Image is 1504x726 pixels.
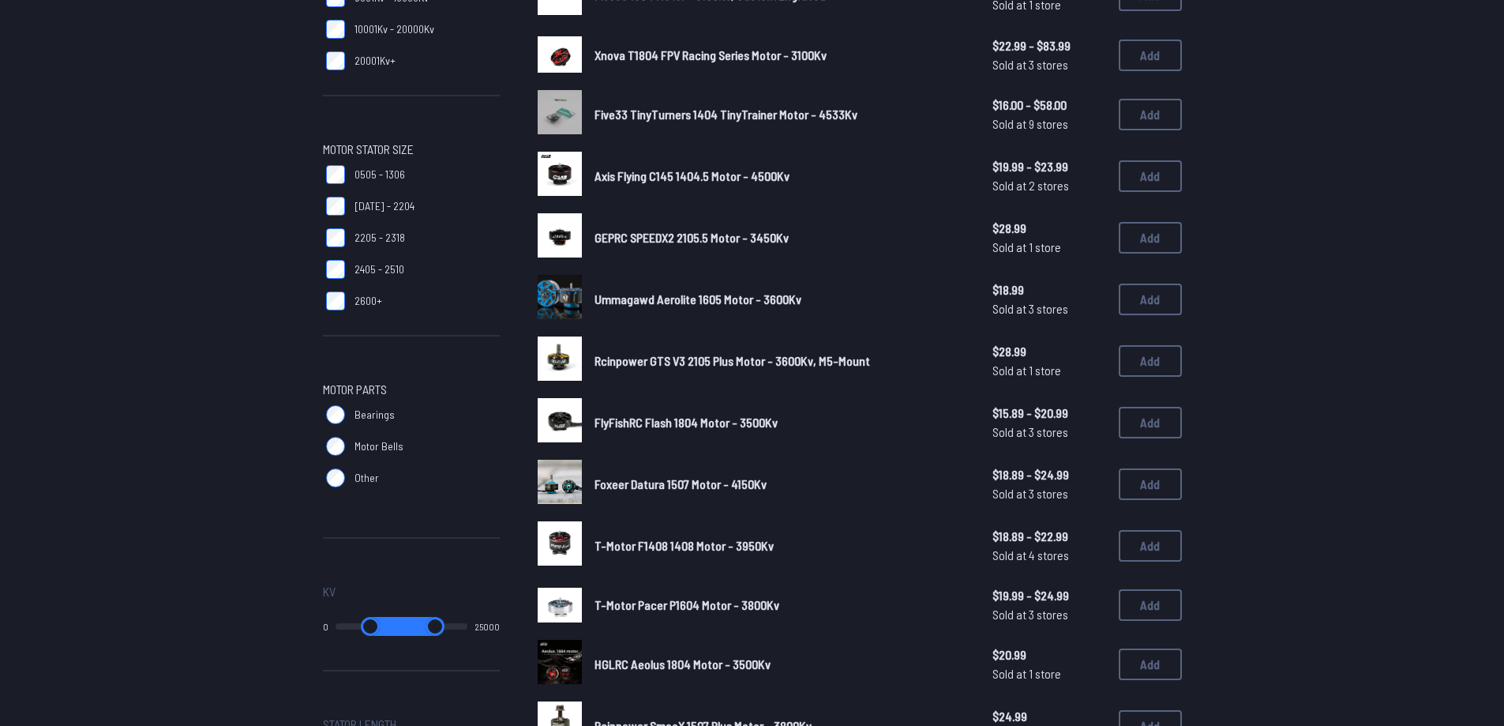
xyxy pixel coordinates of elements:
[354,21,434,37] span: 10001Kv - 20000Kv
[538,90,582,134] img: image
[594,105,967,124] a: Five33 TinyTurners 1404 TinyTrainer Motor - 4533Kv
[326,468,345,487] input: Other
[354,293,382,309] span: 2600+
[992,280,1106,299] span: $18.99
[538,521,582,570] a: image
[538,460,582,504] img: image
[594,168,790,183] span: Axis Flying C145 1404.5 Motor - 4500Kv
[992,361,1106,380] span: Sold at 1 store
[538,275,582,324] a: image
[992,36,1106,55] span: $22.99 - $83.99
[538,640,582,684] img: image
[1119,407,1182,438] button: Add
[538,152,582,196] img: image
[354,470,379,486] span: Other
[594,228,967,247] a: GEPRC SPEEDX2 2105.5 Motor - 3450Kv
[992,342,1106,361] span: $28.99
[326,51,345,70] input: 20001Kv+
[992,219,1106,238] span: $28.99
[594,655,967,674] a: HGLRC Aeolus 1804 Motor - 3500Kv
[594,475,967,494] a: Foxeer Datura 1507 Motor - 4150Kv
[594,290,967,309] a: Ummagawd Aerolite 1605 Motor - 3600Kv
[326,197,345,216] input: [DATE] - 2204
[538,213,582,262] a: image
[594,46,967,65] a: Xnova T1804 FPV Racing Series Motor - 3100Kv
[992,404,1106,423] span: $15.89 - $20.99
[326,405,345,424] input: Bearings
[594,107,857,122] span: Five33 TinyTurners 1404 TinyTrainer Motor - 4533Kv
[992,546,1106,565] span: Sold at 4 stores
[354,230,405,246] span: 2205 - 2318
[594,413,967,432] a: FlyFishRC Flash 1804 Motor - 3500Kv
[323,582,336,601] span: Kv
[594,597,779,612] span: T-Motor Pacer P1604 Motor - 3800Kv
[992,664,1106,683] span: Sold at 1 store
[992,527,1106,546] span: $18.89 - $22.99
[992,299,1106,318] span: Sold at 3 stores
[474,620,500,633] output: 25000
[323,140,414,159] span: Motor Stator Size
[538,460,582,509] a: image
[992,707,1106,726] span: $24.99
[354,438,403,454] span: Motor Bells
[992,586,1106,605] span: $19.99 - $24.99
[594,353,870,368] span: Rcinpower GTS V3 2105 Plus Motor - 3600Kv, M5-Mount
[594,538,774,553] span: T-Motor F1408 1408 Motor - 3950Kv
[538,337,582,386] a: image
[992,176,1106,195] span: Sold at 2 stores
[1119,160,1182,192] button: Add
[594,415,778,430] span: FlyFishRC Flash 1804 Motor - 3500Kv
[538,32,582,77] a: image
[1119,39,1182,71] button: Add
[992,96,1106,115] span: $16.00 - $58.00
[1119,222,1182,254] button: Add
[594,230,789,245] span: GEPRC SPEEDX2 2105.5 Motor - 3450Kv
[326,437,345,456] input: Motor Bells
[594,596,967,615] a: T-Motor Pacer P1604 Motor - 3800Kv
[354,407,395,423] span: Bearings
[1119,589,1182,621] button: Add
[1119,468,1182,500] button: Add
[992,484,1106,503] span: Sold at 3 stores
[594,352,967,371] a: Rcinpower GTS V3 2105 Plus Motor - 3600Kv, M5-Mount
[992,157,1106,176] span: $19.99 - $23.99
[354,167,405,182] span: 0505 - 1306
[354,261,404,277] span: 2405 - 2510
[538,36,582,73] img: image
[538,275,582,319] img: image
[1119,530,1182,562] button: Add
[326,260,345,279] input: 2405 - 2510
[538,337,582,381] img: image
[1119,345,1182,377] button: Add
[323,620,328,633] output: 0
[326,292,345,310] input: 2600+
[354,53,396,69] span: 20001Kv+
[594,292,801,307] span: Ummagawd Aerolite 1605 Motor - 3600Kv
[1119,649,1182,680] button: Add
[594,656,771,671] span: HGLRC Aeolus 1804 Motor - 3500Kv
[1119,99,1182,130] button: Add
[538,90,582,139] a: image
[538,521,582,566] img: image
[1119,284,1182,315] button: Add
[326,165,345,184] input: 0505 - 1306
[538,152,582,201] a: image
[538,640,582,689] a: image
[538,398,582,447] a: image
[538,213,582,258] img: image
[594,167,967,186] a: Axis Flying C145 1404.5 Motor - 4500Kv
[992,423,1106,442] span: Sold at 3 stores
[326,20,345,39] input: 10001Kv - 20000Kv
[594,47,827,62] span: Xnova T1804 FPV Racing Series Motor - 3100Kv
[538,398,582,442] img: image
[538,583,582,627] a: image
[992,465,1106,484] span: $18.89 - $24.99
[992,238,1106,257] span: Sold at 1 store
[992,605,1106,624] span: Sold at 3 stores
[326,228,345,247] input: 2205 - 2318
[594,536,967,555] a: T-Motor F1408 1408 Motor - 3950Kv
[594,476,767,491] span: Foxeer Datura 1507 Motor - 4150Kv
[323,380,387,399] span: Motor Parts
[992,115,1106,134] span: Sold at 9 stores
[538,588,582,623] img: image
